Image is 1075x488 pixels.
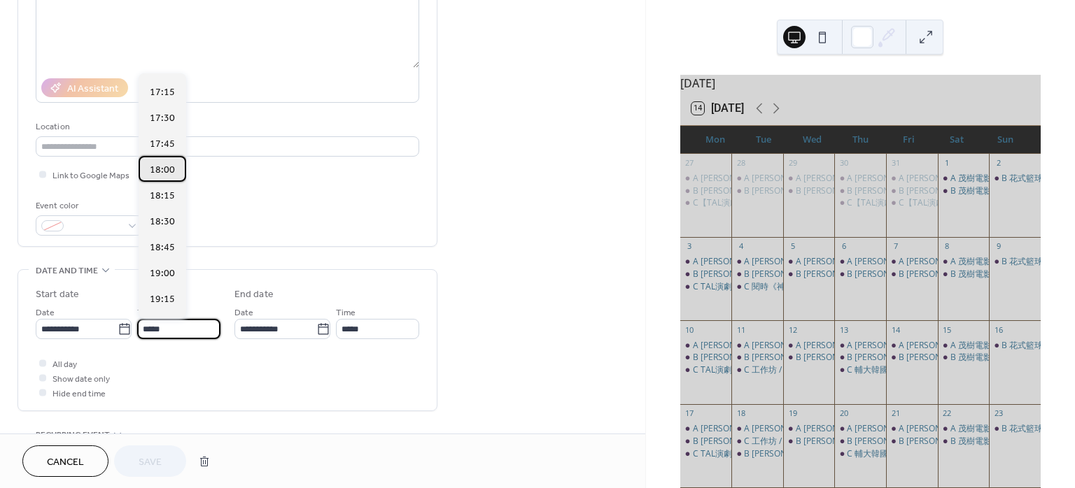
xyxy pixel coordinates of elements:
[899,436,972,447] div: B [PERSON_NAME]
[693,423,766,435] div: A [PERSON_NAME]
[847,185,920,197] div: B [PERSON_NAME]
[938,173,990,185] div: A 茂樹電影 / 許卉林
[942,408,953,419] div: 22
[680,352,732,364] div: B 何裕天
[731,268,783,280] div: B 何裕天
[899,173,972,185] div: A [PERSON_NAME]
[234,287,274,302] div: End date
[993,158,1004,168] div: 2
[834,340,886,352] div: A 何裕天
[52,372,110,387] span: Show date only
[680,256,732,268] div: A 何裕天
[834,197,886,209] div: C【TAL演劇實驗室】-鈴木排練 / 賴峻祥
[938,423,990,435] div: A 茂樹電影 / 許卉林
[938,268,990,280] div: B 茂樹電影 / 許卉林
[744,423,817,435] div: A [PERSON_NAME]
[796,256,869,268] div: A [PERSON_NAME]
[150,136,175,151] span: 17:45
[938,436,990,447] div: B 茂樹電影 / 許卉林
[736,158,746,168] div: 28
[150,162,175,177] span: 18:00
[942,324,953,335] div: 15
[736,324,746,335] div: 11
[680,268,732,280] div: B 何裕天
[137,306,157,320] span: Time
[36,264,98,278] span: Date and time
[950,268,1065,280] div: B 茂樹電影 / [PERSON_NAME]
[744,281,900,293] div: C 閱時《神農十七號》 / [PERSON_NAME]
[834,173,886,185] div: A 何裕天
[938,185,990,197] div: B 茂樹電影 / 許卉林
[796,423,869,435] div: A [PERSON_NAME]
[796,173,869,185] div: A [PERSON_NAME]
[796,436,869,447] div: B [PERSON_NAME]
[36,120,416,134] div: Location
[838,324,849,335] div: 13
[834,423,886,435] div: A 何裕天
[838,241,849,252] div: 6
[731,281,783,293] div: C 閱時《神農十七號》 / 戴家榆
[684,241,695,252] div: 3
[989,173,1041,185] div: B 花式籃球 / 球魁
[693,268,766,280] div: B [PERSON_NAME]
[834,268,886,280] div: B 何裕天
[52,387,106,401] span: Hide end time
[680,448,732,460] div: C TAL演劇實驗室-鈴木團練 / 黃羿真
[933,126,981,154] div: Sat
[693,185,766,197] div: B [PERSON_NAME]
[744,185,817,197] div: B [PERSON_NAME]
[336,306,356,320] span: Time
[693,352,766,364] div: B [PERSON_NAME]
[680,436,732,447] div: B 何裕天
[680,75,1041,92] div: [DATE]
[886,423,938,435] div: A 何裕天
[989,340,1041,352] div: B 花式籃球 / 球魁
[847,256,920,268] div: A [PERSON_NAME]
[744,352,817,364] div: B [PERSON_NAME]
[680,185,732,197] div: B 何裕天
[890,158,901,168] div: 31
[938,340,990,352] div: A 茂樹電影 / 許卉林
[834,256,886,268] div: A 何裕天
[783,185,835,197] div: B 何裕天
[950,352,1065,364] div: B 茂樹電影 / [PERSON_NAME]
[834,185,886,197] div: B 何裕天
[22,445,108,477] a: Cancel
[834,436,886,447] div: B 何裕天
[950,173,1065,185] div: A 茂樹電影 / [PERSON_NAME]
[731,173,783,185] div: A 何裕天
[693,173,766,185] div: A [PERSON_NAME]
[783,352,835,364] div: B 何裕天
[731,448,783,460] div: B 何裕天
[731,436,783,447] div: C 工作坊 / 葉伊
[150,266,175,280] span: 19:00
[787,324,798,335] div: 12
[847,340,920,352] div: A [PERSON_NAME]
[36,199,141,213] div: Event color
[680,173,732,185] div: A 何裕天
[684,408,695,419] div: 17
[731,340,783,352] div: A 何裕天
[736,408,746,419] div: 18
[886,256,938,268] div: A 何裕天
[740,126,788,154] div: Tue
[1002,256,1067,268] div: B 花式籃球 / 球魁
[783,436,835,447] div: B 何裕天
[744,364,850,376] div: C 工作坊 / [PERSON_NAME]
[744,256,817,268] div: A [PERSON_NAME]
[834,448,886,460] div: C 輔大韓國流行文化研究社-舞蹈 / 蔡秉軒
[693,256,766,268] div: A [PERSON_NAME]
[36,287,79,302] div: Start date
[886,268,938,280] div: B 何裕天
[731,364,783,376] div: C 工作坊 / 葉伊
[950,436,1065,447] div: B 茂樹電影 / [PERSON_NAME]
[680,281,732,293] div: C TAL演劇實驗室-鈴木團練 / 黃羿真
[838,158,849,168] div: 30
[150,240,175,254] span: 18:45
[150,188,175,203] span: 18:15
[744,173,817,185] div: A [PERSON_NAME]
[788,126,836,154] div: Wed
[890,241,901,252] div: 7
[834,364,886,376] div: C 輔大韓國流行文化研究社-舞蹈 / 蔡秉軒
[693,281,899,293] div: C TAL演劇實驗室-[PERSON_NAME] / [PERSON_NAME]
